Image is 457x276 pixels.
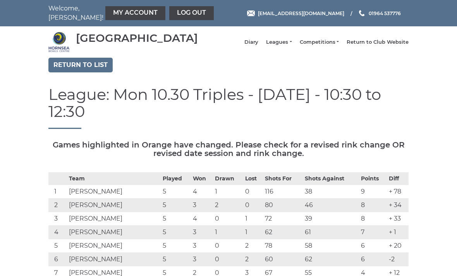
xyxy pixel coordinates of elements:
[213,239,243,253] td: 0
[213,212,243,226] td: 0
[161,253,191,266] td: 5
[387,199,409,212] td: + 34
[67,226,161,239] td: [PERSON_NAME]
[387,212,409,226] td: + 33
[387,253,409,266] td: -2
[213,173,243,185] th: Drawn
[359,10,364,16] img: Phone us
[387,185,409,199] td: + 78
[76,32,198,44] div: [GEOGRAPHIC_DATA]
[263,185,302,199] td: 116
[67,199,161,212] td: [PERSON_NAME]
[359,212,387,226] td: 8
[263,239,302,253] td: 78
[243,212,263,226] td: 1
[67,253,161,266] td: [PERSON_NAME]
[48,141,409,158] h5: Games highlighted in Orange have changed. Please check for a revised rink change OR revised date ...
[263,199,302,212] td: 80
[67,185,161,199] td: [PERSON_NAME]
[358,10,401,17] a: Phone us 01964 537776
[48,212,67,226] td: 3
[303,212,359,226] td: 39
[67,212,161,226] td: [PERSON_NAME]
[243,173,263,185] th: Lost
[105,6,165,20] a: My Account
[48,199,67,212] td: 2
[161,226,191,239] td: 5
[263,212,302,226] td: 72
[213,253,243,266] td: 0
[213,185,243,199] td: 1
[213,226,243,239] td: 1
[347,39,409,46] a: Return to Club Website
[263,226,302,239] td: 62
[191,253,213,266] td: 3
[48,185,67,199] td: 1
[191,173,213,185] th: Won
[48,239,67,253] td: 5
[161,199,191,212] td: 5
[303,226,359,239] td: 61
[161,212,191,226] td: 5
[359,173,387,185] th: Points
[244,39,258,46] a: Diary
[161,185,191,199] td: 5
[303,239,359,253] td: 58
[266,39,292,46] a: Leagues
[213,199,243,212] td: 2
[67,173,161,185] th: Team
[161,173,191,185] th: Played
[191,226,213,239] td: 3
[161,239,191,253] td: 5
[48,86,409,129] h1: League: Mon 10.30 Triples - [DATE] - 10:30 to 12:30
[303,199,359,212] td: 46
[243,199,263,212] td: 0
[48,31,70,53] img: Hornsea Bowls Centre
[48,226,67,239] td: 4
[369,10,401,16] span: 01964 537776
[48,4,192,22] nav: Welcome, [PERSON_NAME]!
[387,173,409,185] th: Diff
[191,239,213,253] td: 3
[169,6,214,20] a: Log out
[300,39,339,46] a: Competitions
[359,185,387,199] td: 9
[247,10,255,16] img: Email
[359,199,387,212] td: 8
[48,58,113,72] a: Return to list
[243,239,263,253] td: 2
[303,173,359,185] th: Shots Against
[191,199,213,212] td: 3
[243,185,263,199] td: 0
[263,173,302,185] th: Shots For
[359,226,387,239] td: 7
[387,226,409,239] td: + 1
[263,253,302,266] td: 60
[67,239,161,253] td: [PERSON_NAME]
[303,185,359,199] td: 38
[387,239,409,253] td: + 20
[303,253,359,266] td: 62
[247,10,344,17] a: Email [EMAIL_ADDRESS][DOMAIN_NAME]
[243,226,263,239] td: 1
[191,185,213,199] td: 4
[243,253,263,266] td: 2
[359,239,387,253] td: 6
[359,253,387,266] td: 6
[258,10,344,16] span: [EMAIL_ADDRESS][DOMAIN_NAME]
[48,253,67,266] td: 6
[191,212,213,226] td: 4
